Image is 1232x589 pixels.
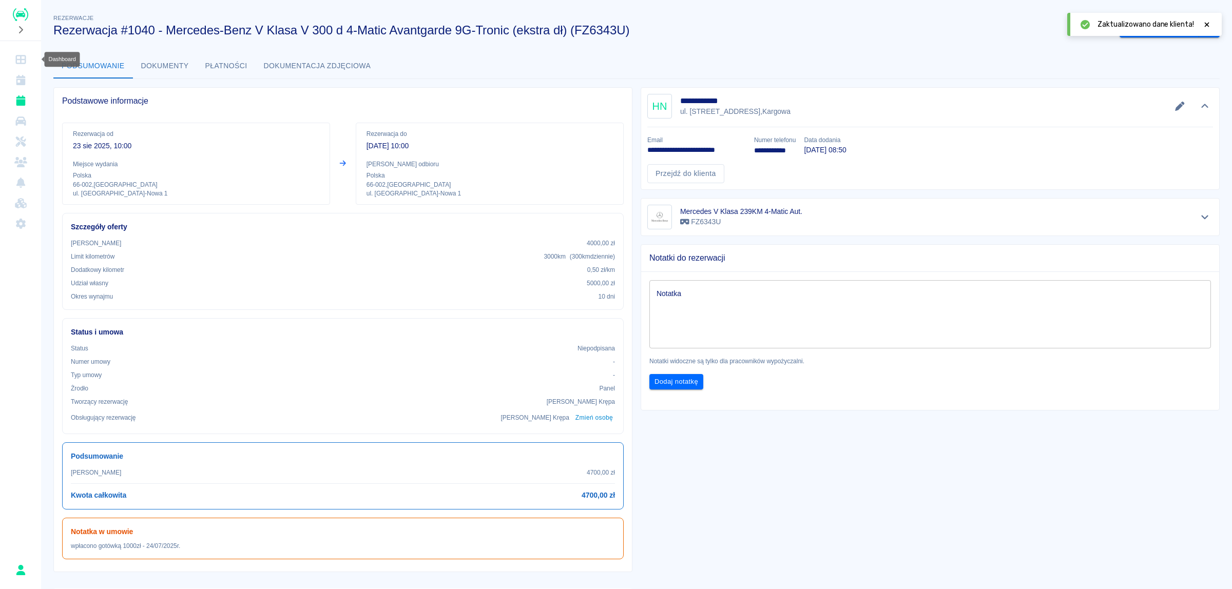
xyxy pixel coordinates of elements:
p: - [613,357,615,366]
p: [DATE] 10:00 [367,141,613,151]
p: [PERSON_NAME] [71,239,121,248]
p: 23 sie 2025, 10:00 [73,141,319,151]
p: 66-002 , [GEOGRAPHIC_DATA] [73,180,319,189]
p: Miejsce wydania [73,160,319,169]
div: HN [647,94,672,119]
a: Dashboard [4,49,37,70]
p: Dodatkowy kilometr [71,265,124,274]
p: Polska [367,171,613,180]
p: ul. [STREET_ADDRESS] , Kargowa [680,106,791,117]
div: Dashboard [45,52,80,67]
span: Podstawowe informacje [62,96,624,106]
span: Rezerwacje [53,15,93,21]
p: Typ umowy [71,370,102,380]
p: 3000 km [544,252,615,261]
button: Podsumowanie [53,54,133,78]
h6: Notatka w umowie [71,526,615,537]
p: Udział własny [71,279,108,288]
a: Widget WWW [4,193,37,213]
button: Zmień osobę [573,410,615,425]
button: Dokumentacja zdjęciowa [256,54,379,78]
button: Płatności [197,54,256,78]
h6: Kwota całkowita [71,490,126,501]
span: Notatki do rezerwacji [649,253,1211,263]
h6: Status i umowa [71,327,615,338]
p: Okres wynajmu [71,292,113,301]
p: ul. [GEOGRAPHIC_DATA]-Nowa 1 [73,189,319,198]
p: Data dodania [804,135,846,145]
p: Rezerwacja do [367,129,613,139]
p: Numer umowy [71,357,110,366]
a: Klienci [4,152,37,172]
a: Ustawienia [4,213,37,234]
p: [PERSON_NAME] [71,468,121,477]
a: Powiadomienia [4,172,37,193]
h6: Podsumowanie [71,451,615,462]
p: Email [647,135,746,145]
p: Obsługujący rezerwację [71,413,136,422]
a: Kalendarz [4,70,37,90]
button: Dokumenty [133,54,197,78]
p: 4000,00 zł [587,239,615,248]
h6: Szczegóły oferty [71,222,615,232]
p: Numer telefonu [754,135,796,145]
p: 5000,00 zł [587,279,615,288]
p: FZ6343U [680,217,802,227]
p: Niepodpisana [577,344,615,353]
button: Rafał Krępa [10,559,31,581]
p: 10 dni [599,292,615,301]
a: Rezerwacje [4,90,37,111]
p: Limit kilometrów [71,252,114,261]
button: Dodaj notatkę [649,374,703,390]
button: Ukryj szczegóły [1197,99,1214,113]
h6: Mercedes V Klasa 239KM 4-Matic Aut. [680,206,802,217]
img: Image [649,207,670,227]
img: Renthelp [13,8,28,21]
p: Tworzący rezerwację [71,397,128,406]
button: Rozwiń nawigację [13,23,28,36]
a: Przejdź do klienta [647,164,724,183]
p: Polska [73,171,319,180]
span: ( 300 km dziennie ) [570,253,615,260]
a: Serwisy [4,131,37,152]
button: Edytuj dane [1171,99,1188,113]
p: wpłacono gotówką 1000zł - 24/07/2025r. [71,541,615,551]
p: Panel [600,384,615,393]
p: Notatki widoczne są tylko dla pracowników wypożyczalni. [649,357,1211,366]
h3: Rezerwacja #1040 - Mercedes-Benz V Klasa V 300 d 4-Matic Avantgarde 9G-Tronic (ekstra dł) (FZ6343U) [53,23,1111,37]
p: Żrodło [71,384,88,393]
p: 4700,00 zł [587,468,615,477]
p: 0,50 zł /km [587,265,615,274]
p: [PERSON_NAME] Krępa [547,397,615,406]
p: ul. [GEOGRAPHIC_DATA]-Nowa 1 [367,189,613,198]
p: [PERSON_NAME] Krępa [501,413,569,422]
p: [PERSON_NAME] odbioru [367,160,613,169]
p: Status [71,344,88,353]
a: Flota [4,111,37,131]
button: Pokaż szczegóły [1197,210,1214,224]
h6: 4700,00 zł [582,490,615,501]
p: Rezerwacja od [73,129,319,139]
p: [DATE] 08:50 [804,145,846,155]
span: Zaktualizowano dane klienta! [1098,19,1194,30]
p: - [613,370,615,380]
p: 66-002 , [GEOGRAPHIC_DATA] [367,180,613,189]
